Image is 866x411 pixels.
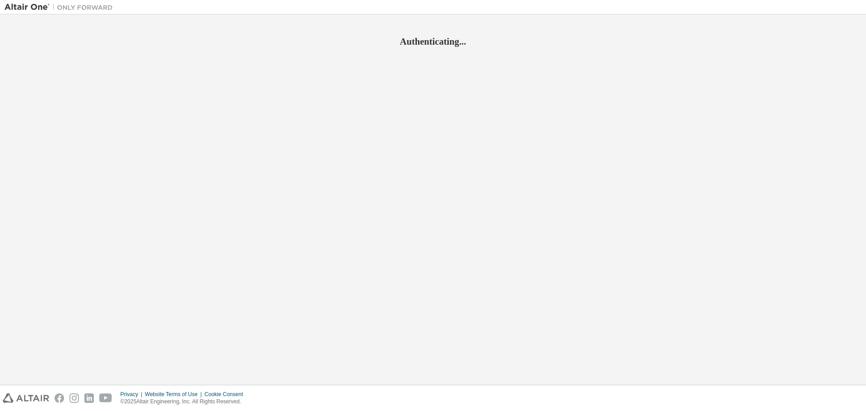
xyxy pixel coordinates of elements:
p: © 2025 Altair Engineering, Inc. All Rights Reserved. [120,398,249,406]
img: Altair One [5,3,117,12]
img: facebook.svg [55,393,64,403]
img: youtube.svg [99,393,112,403]
img: instagram.svg [69,393,79,403]
div: Website Terms of Use [145,391,204,398]
div: Cookie Consent [204,391,248,398]
h2: Authenticating... [5,36,861,47]
img: altair_logo.svg [3,393,49,403]
div: Privacy [120,391,145,398]
img: linkedin.svg [84,393,94,403]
